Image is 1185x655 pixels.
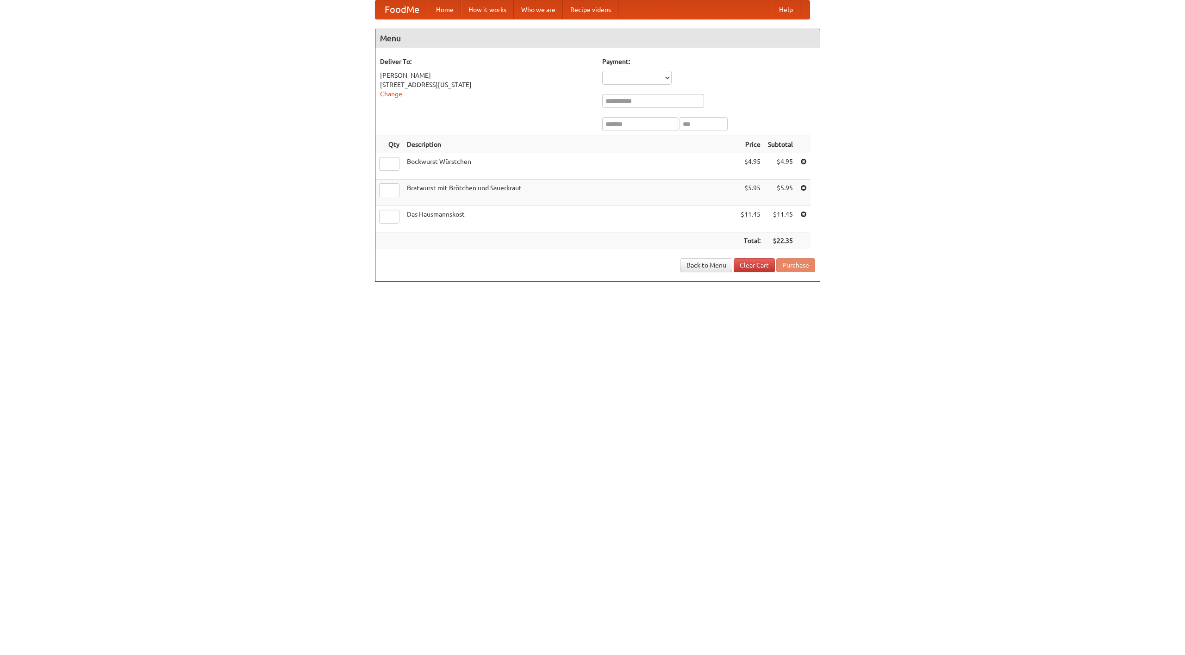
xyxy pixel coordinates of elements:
[737,180,764,206] td: $5.95
[403,206,737,232] td: Das Hausmannskost
[514,0,563,19] a: Who we are
[380,90,402,98] a: Change
[602,57,815,66] h5: Payment:
[461,0,514,19] a: How it works
[380,57,593,66] h5: Deliver To:
[737,136,764,153] th: Price
[764,232,797,250] th: $22.35
[772,0,800,19] a: Help
[764,206,797,232] td: $11.45
[734,258,775,272] a: Clear Cart
[429,0,461,19] a: Home
[403,136,737,153] th: Description
[737,206,764,232] td: $11.45
[737,232,764,250] th: Total:
[380,71,593,80] div: [PERSON_NAME]
[375,29,820,48] h4: Menu
[764,136,797,153] th: Subtotal
[375,136,403,153] th: Qty
[680,258,732,272] a: Back to Menu
[380,80,593,89] div: [STREET_ADDRESS][US_STATE]
[737,153,764,180] td: $4.95
[403,153,737,180] td: Bockwurst Würstchen
[403,180,737,206] td: Bratwurst mit Brötchen und Sauerkraut
[764,180,797,206] td: $5.95
[563,0,618,19] a: Recipe videos
[375,0,429,19] a: FoodMe
[776,258,815,272] button: Purchase
[764,153,797,180] td: $4.95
